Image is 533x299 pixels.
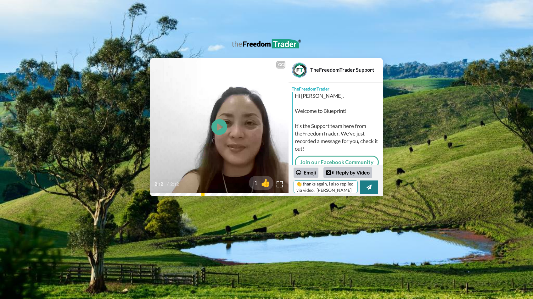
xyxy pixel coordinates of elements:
[167,180,169,188] span: /
[258,178,273,188] span: 👍
[249,178,258,187] span: 1
[277,62,285,68] div: CC
[295,92,381,152] div: Hi [PERSON_NAME], Welcome to Blueprint! It's the Support team here from theFreedomTrader. We've j...
[289,83,383,92] div: TheFreedomTrader
[232,39,301,48] img: logo
[170,180,181,188] span: 2:12
[154,180,166,188] span: 2:12
[294,180,358,193] textarea: 👏 thanks again, I also replied via video. [PERSON_NAME]
[292,63,307,78] img: Profile Image
[249,176,273,190] button: 1👍
[310,67,383,73] div: TheFreedomTrader Support
[323,167,372,178] div: Reply by Video
[326,169,334,176] div: Reply by Video
[294,168,318,178] div: Emoji
[295,156,379,169] a: Join our Facebook Community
